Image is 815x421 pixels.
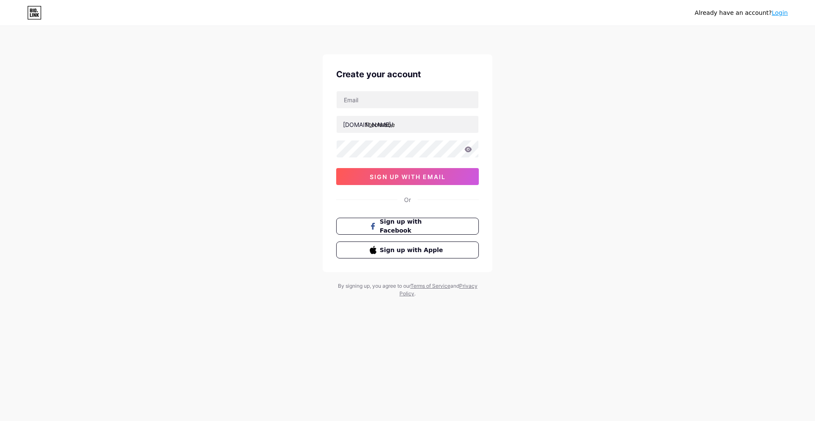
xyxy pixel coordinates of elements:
a: Login [772,9,788,16]
button: sign up with email [336,168,479,185]
div: Create your account [336,68,479,81]
a: Terms of Service [410,283,450,289]
div: Already have an account? [695,8,788,17]
button: Sign up with Apple [336,241,479,258]
span: Sign up with Apple [380,246,446,255]
div: [DOMAIN_NAME]/ [343,120,393,129]
span: sign up with email [370,173,446,180]
button: Sign up with Facebook [336,218,479,235]
div: Or [404,195,411,204]
input: username [337,116,478,133]
span: Sign up with Facebook [380,217,446,235]
div: By signing up, you agree to our and . [335,282,480,298]
input: Email [337,91,478,108]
